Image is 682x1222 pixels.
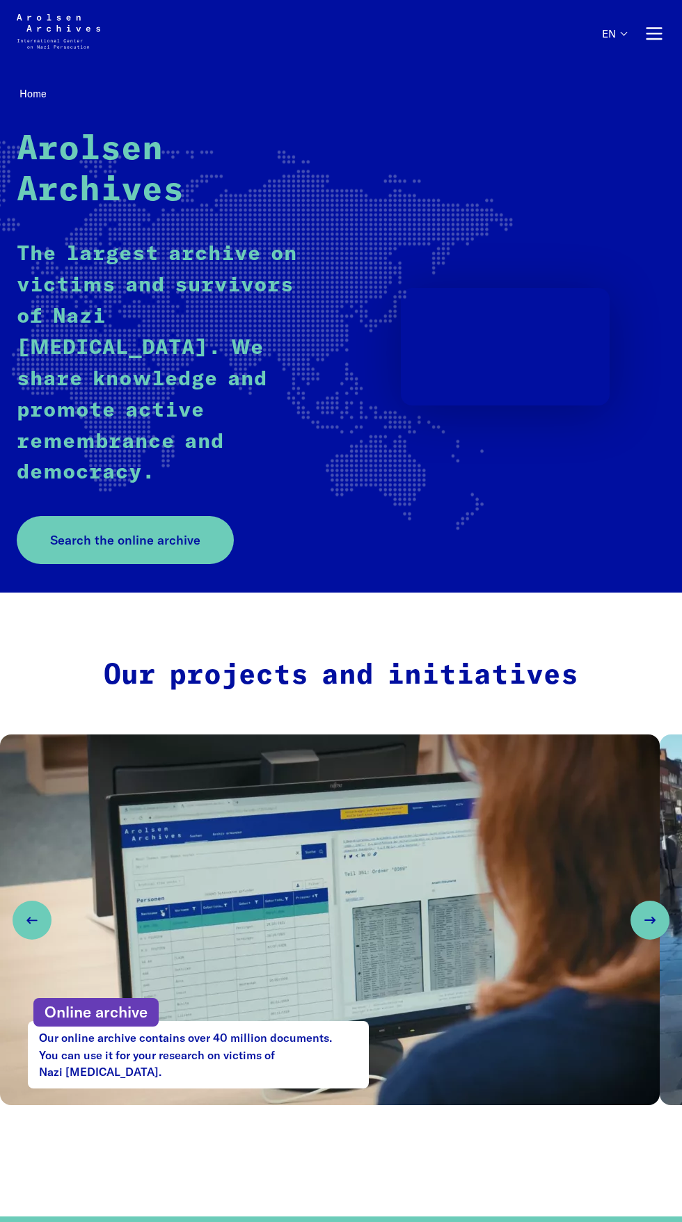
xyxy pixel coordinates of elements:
button: English, language selection [602,28,626,67]
p: Our online archive contains over 40 million documents. You can use it for your research on victim... [28,1021,369,1088]
nav: Breadcrumb [17,83,665,104]
nav: Primary [602,14,665,54]
span: Search the online archive [50,531,200,549]
strong: Arolsen Archives [17,133,184,207]
a: Search the online archive [17,516,234,564]
p: The largest archive on victims and survivors of Nazi [MEDICAL_DATA]. We share knowledge and promo... [17,239,317,488]
span: Home [19,87,47,100]
button: Previous slide [13,901,51,940]
button: Next slide [631,901,669,940]
h2: Our projects and initiatives [47,659,635,693]
p: Online archive [33,998,159,1027]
